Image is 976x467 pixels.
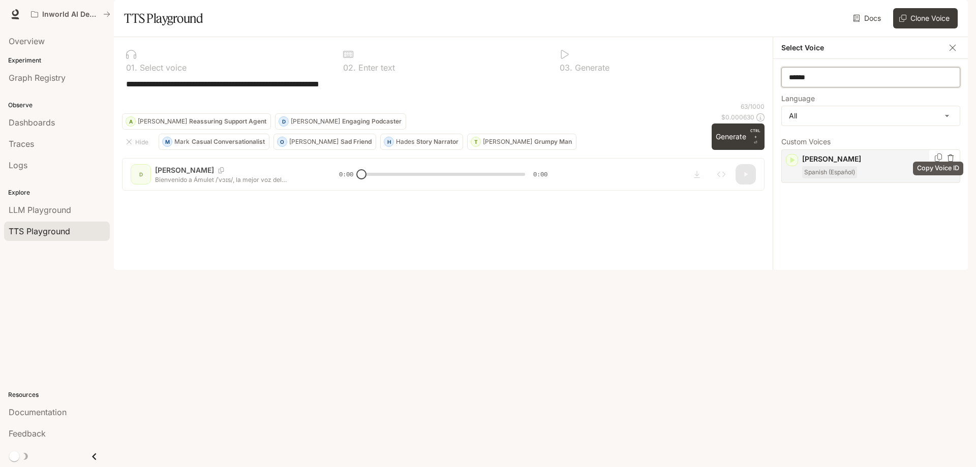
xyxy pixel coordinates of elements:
[802,154,956,164] p: [PERSON_NAME]
[26,4,115,24] button: All workspaces
[467,134,576,150] button: T[PERSON_NAME]Grumpy Man
[289,139,339,145] p: [PERSON_NAME]
[341,139,372,145] p: Sad Friend
[483,139,532,145] p: [PERSON_NAME]
[712,123,765,150] button: GenerateCTRL +⏎
[189,118,266,124] p: Reassuring Support Agent
[933,153,943,162] button: Copy Voice ID
[750,128,760,140] p: CTRL +
[275,113,406,130] button: D[PERSON_NAME]Engaging Podcaster
[279,113,288,130] div: D
[721,113,754,121] p: $ 0.000630
[802,166,857,178] span: Spanish (Español)
[124,8,203,28] h1: TTS Playground
[782,106,960,126] div: All
[471,134,480,150] div: T
[342,118,402,124] p: Engaging Podcaster
[122,113,271,130] button: A[PERSON_NAME]Reassuring Support Agent
[851,8,885,28] a: Docs
[126,64,137,72] p: 0 1 .
[174,139,190,145] p: Mark
[192,139,265,145] p: Casual Conversationalist
[291,118,340,124] p: [PERSON_NAME]
[126,113,135,130] div: A
[42,10,99,19] p: Inworld AI Demos
[572,64,609,72] p: Generate
[781,95,815,102] p: Language
[913,162,963,175] div: Copy Voice ID
[750,128,760,146] p: ⏎
[384,134,393,150] div: H
[163,134,172,150] div: M
[356,64,395,72] p: Enter text
[534,139,572,145] p: Grumpy Man
[273,134,376,150] button: O[PERSON_NAME]Sad Friend
[380,134,463,150] button: HHadesStory Narrator
[122,134,155,150] button: Hide
[138,118,187,124] p: [PERSON_NAME]
[416,139,459,145] p: Story Narrator
[159,134,269,150] button: MMarkCasual Conversationalist
[396,139,414,145] p: Hades
[137,64,187,72] p: Select voice
[560,64,572,72] p: 0 3 .
[741,102,765,111] p: 63 / 1000
[893,8,958,28] button: Clone Voice
[278,134,287,150] div: O
[343,64,356,72] p: 0 2 .
[781,138,960,145] p: Custom Voices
